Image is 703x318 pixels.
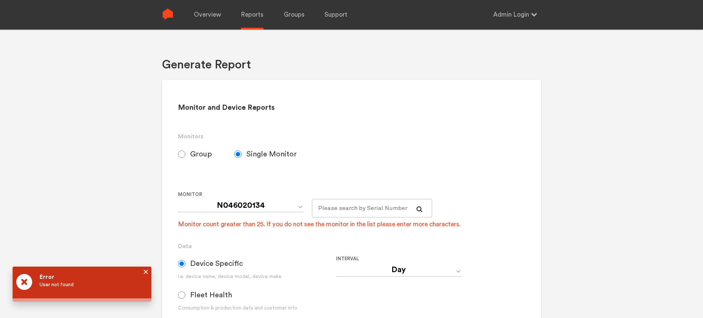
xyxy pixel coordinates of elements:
input: Single Monitor [234,150,242,158]
input: Please search by Serial Number [312,199,432,217]
input: Fleet Health [178,291,185,299]
div: Consumption & production data and customer info [178,304,336,312]
h2: Monitor and Device Reports [178,103,525,112]
span: Group [190,150,212,159]
div: Error [40,274,144,280]
h1: Generate Report [162,57,251,72]
img: Sense Logo [162,9,174,20]
label: For large monitor counts [312,190,426,199]
div: Monitor count greater than 25. If you do not see the monitor in the list please enter more charac... [178,220,461,229]
h3: Monitors [178,132,525,141]
input: Group [178,150,185,158]
span: Device Specific [190,259,243,268]
div: User not found [40,274,144,294]
h3: Data [178,242,525,251]
span: Fleet Health [190,291,232,300]
span: Single Monitor [246,150,297,159]
label: Monitor [178,190,306,199]
input: Device Specific [178,260,185,267]
div: i.e. device name, device model, device make [178,273,336,281]
label: Interval [336,254,488,263]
